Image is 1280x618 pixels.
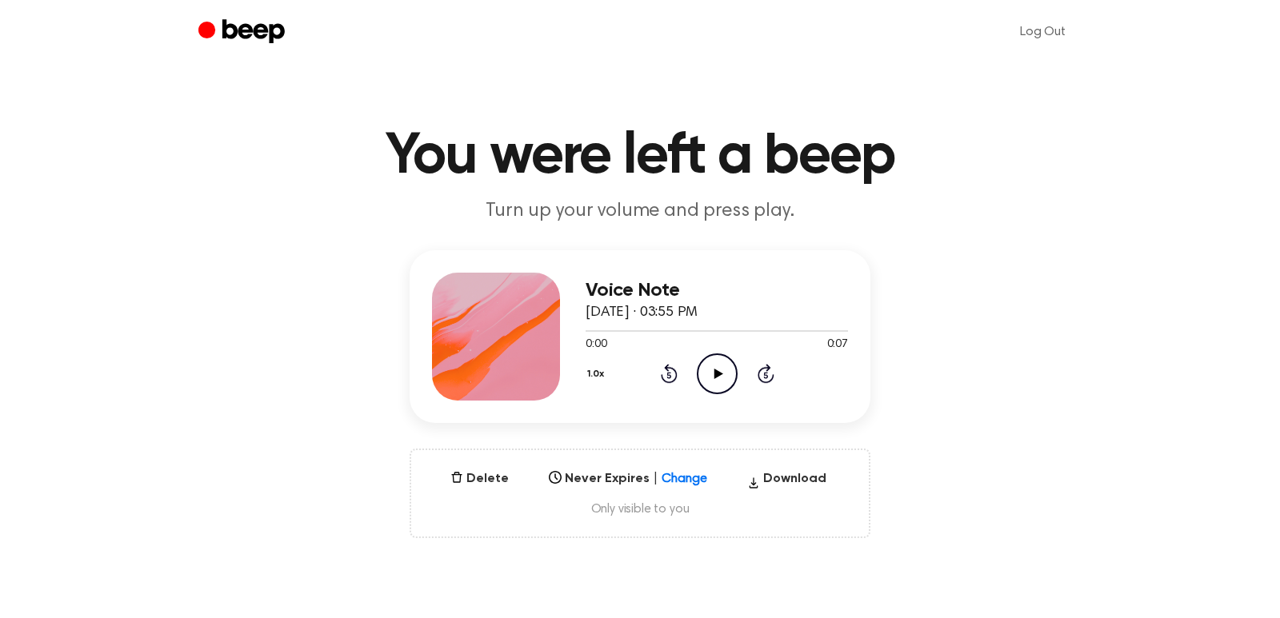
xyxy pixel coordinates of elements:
span: 0:00 [586,337,606,353]
button: 1.0x [586,361,610,388]
button: Download [741,469,833,495]
span: Only visible to you [430,501,850,517]
a: Log Out [1004,13,1082,51]
button: Delete [444,469,515,488]
h3: Voice Note [586,280,848,301]
p: Turn up your volume and press play. [333,198,947,225]
h1: You were left a beep [230,128,1050,185]
a: Beep [198,17,289,48]
span: [DATE] · 03:55 PM [586,305,698,320]
span: 0:07 [827,337,848,353]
